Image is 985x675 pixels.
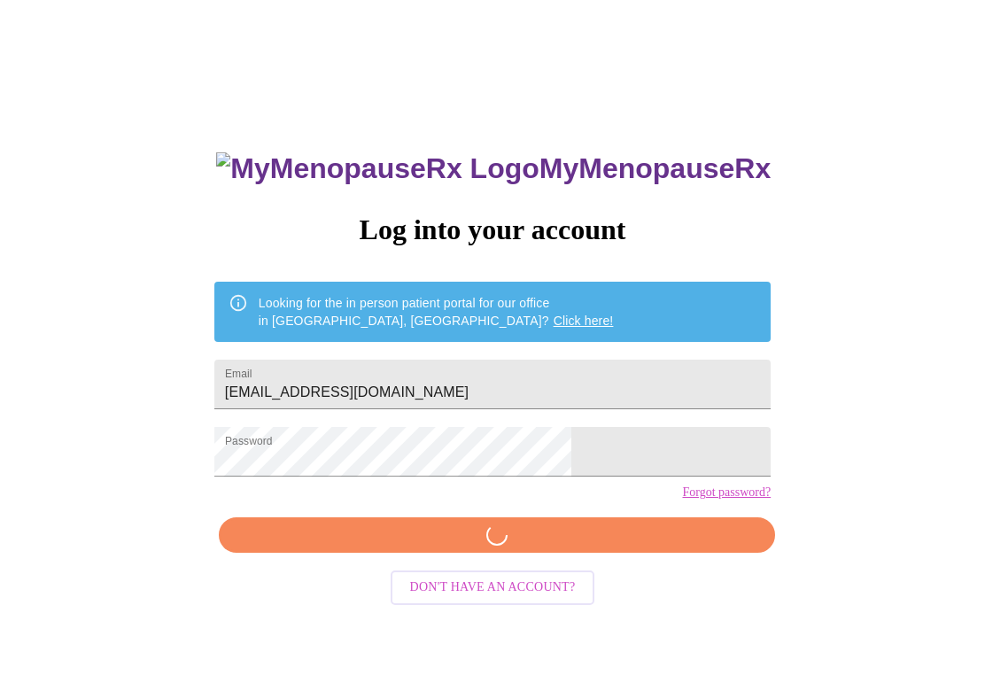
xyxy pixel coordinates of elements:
[410,577,576,599] span: Don't have an account?
[554,314,614,328] a: Click here!
[259,287,614,337] div: Looking for the in person patient portal for our office in [GEOGRAPHIC_DATA], [GEOGRAPHIC_DATA]?
[391,570,595,605] button: Don't have an account?
[216,152,539,185] img: MyMenopauseRx Logo
[682,485,771,500] a: Forgot password?
[216,152,771,185] h3: MyMenopauseRx
[214,213,771,246] h3: Log into your account
[386,578,600,594] a: Don't have an account?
